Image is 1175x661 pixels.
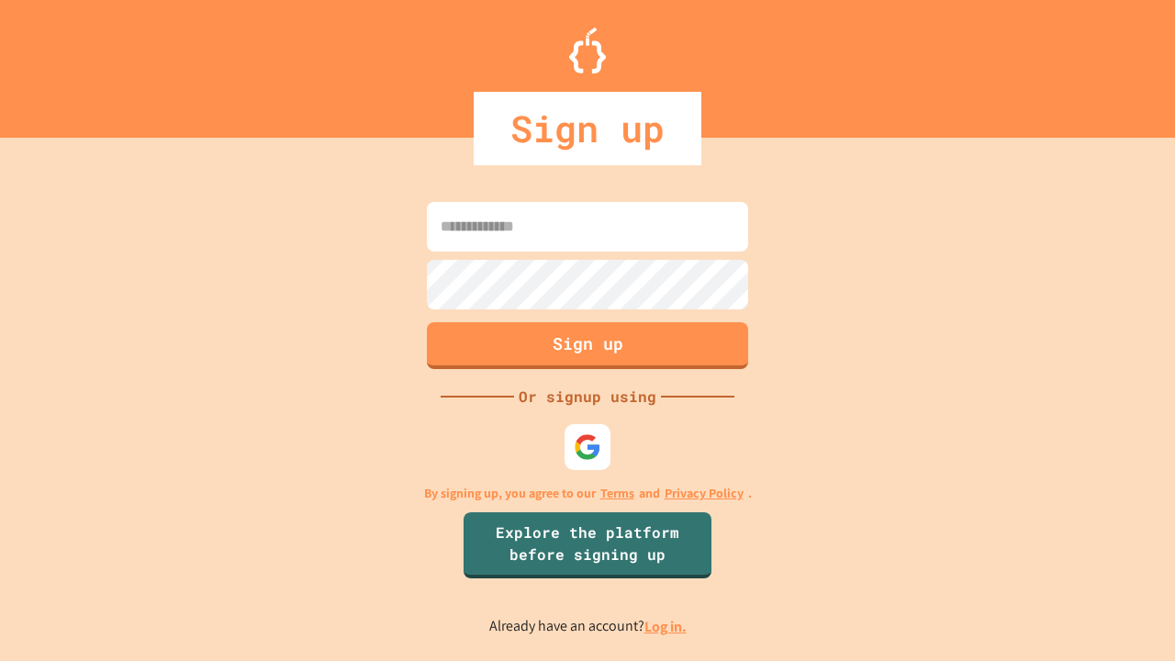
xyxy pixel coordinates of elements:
[600,484,634,503] a: Terms
[644,617,687,636] a: Log in.
[489,615,687,638] p: Already have an account?
[424,484,752,503] p: By signing up, you agree to our and .
[574,433,601,461] img: google-icon.svg
[427,322,748,369] button: Sign up
[514,386,661,408] div: Or signup using
[474,92,701,165] div: Sign up
[464,512,711,578] a: Explore the platform before signing up
[569,28,606,73] img: Logo.svg
[665,484,744,503] a: Privacy Policy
